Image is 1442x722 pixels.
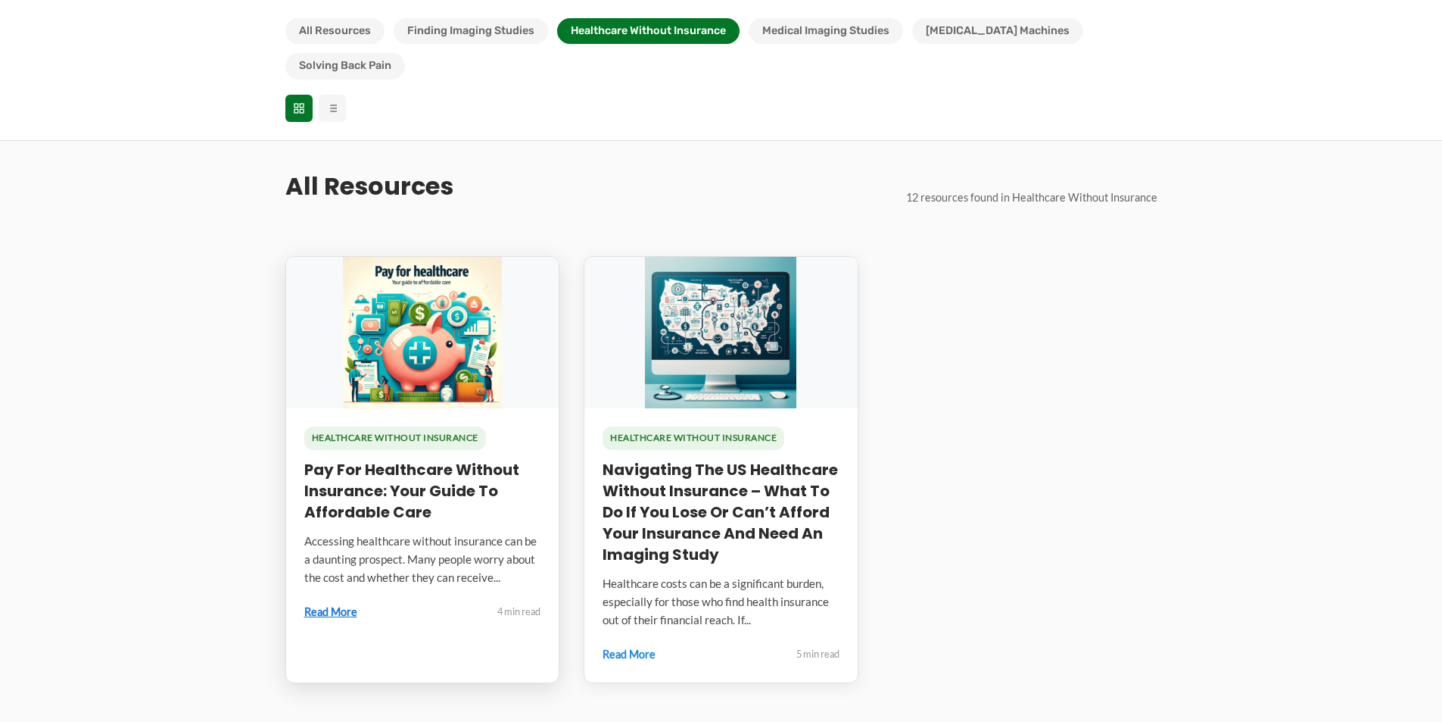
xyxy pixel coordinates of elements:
button: All Resources [285,18,385,44]
a: Pay for Healthcare Without Insurance: Your Guide to Affordable Care [304,459,519,523]
a: Read More [603,645,656,665]
button: Medical Imaging Studies [749,18,903,44]
a: Navigating the US Healthcare Without Insurance – What to do if you lose or can’t afford your insu... [603,459,838,565]
div: 5 min read [796,645,839,664]
div: Healthcare costs can be a significant burden, especially for those who find health insurance out ... [603,574,839,630]
h2: All Resources [285,170,453,202]
img: A conceptual blend of healthcare and affordability themes. [279,253,565,412]
span: 12 resources found in Healthcare Without Insurance [906,191,1157,204]
button: Finding Imaging Studies [394,18,548,44]
button: Solving Back Pain [285,53,405,79]
a: Read More [304,602,357,623]
button: Healthcare Without Insurance [557,18,740,44]
button: [MEDICAL_DATA] Machines [912,18,1083,44]
span: Healthcare Without Insurance [603,427,784,449]
img: A conceptual map of the United States with healthcare symbols, paths, and routes. [584,257,858,408]
span: Healthcare Without Insurance [304,427,486,449]
div: Accessing healthcare without insurance can be a daunting prospect. Many people worry about the co... [304,532,541,587]
div: 4 min read [497,603,540,621]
